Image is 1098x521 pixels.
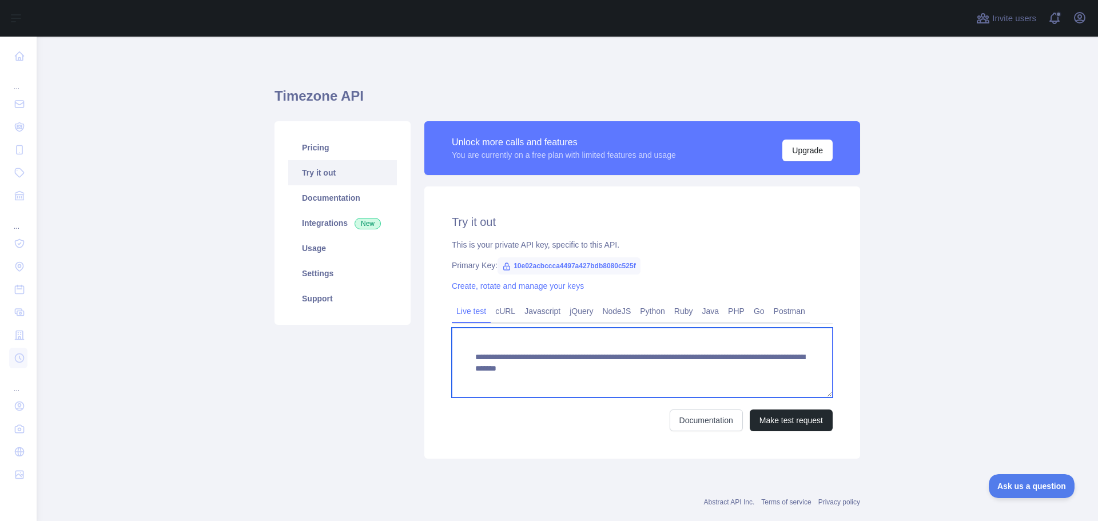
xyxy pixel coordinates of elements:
[288,160,397,185] a: Try it out
[974,9,1039,27] button: Invite users
[9,371,27,393] div: ...
[288,185,397,210] a: Documentation
[274,87,860,114] h1: Timezone API
[749,302,769,320] a: Go
[698,302,724,320] a: Java
[288,261,397,286] a: Settings
[452,281,584,291] a: Create, rotate and manage your keys
[452,239,833,250] div: This is your private API key, specific to this API.
[723,302,749,320] a: PHP
[452,302,491,320] a: Live test
[818,498,860,506] a: Privacy policy
[670,409,743,431] a: Documentation
[288,210,397,236] a: Integrations New
[565,302,598,320] a: jQuery
[9,208,27,231] div: ...
[452,149,676,161] div: You are currently on a free plan with limited features and usage
[598,302,635,320] a: NodeJS
[750,409,833,431] button: Make test request
[670,302,698,320] a: Ruby
[761,498,811,506] a: Terms of service
[782,140,833,161] button: Upgrade
[288,286,397,311] a: Support
[452,260,833,271] div: Primary Key:
[452,136,676,149] div: Unlock more calls and features
[9,69,27,92] div: ...
[635,302,670,320] a: Python
[288,135,397,160] a: Pricing
[704,498,755,506] a: Abstract API Inc.
[491,302,520,320] a: cURL
[452,214,833,230] h2: Try it out
[989,474,1075,498] iframe: Toggle Customer Support
[498,257,640,275] span: 10e02acbccca4497a427bdb8080c525f
[992,12,1036,25] span: Invite users
[520,302,565,320] a: Javascript
[769,302,810,320] a: Postman
[288,236,397,261] a: Usage
[355,218,381,229] span: New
